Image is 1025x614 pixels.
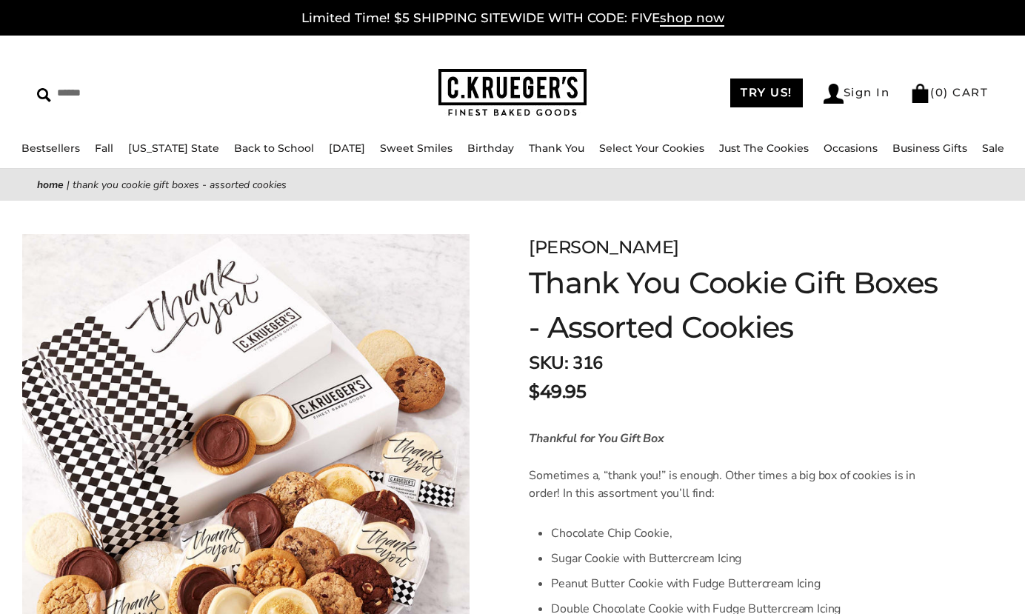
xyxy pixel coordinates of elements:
[730,79,803,107] a: TRY US!
[37,88,51,102] img: Search
[438,69,587,117] img: C.KRUEGER'S
[128,141,219,155] a: [US_STATE] State
[67,178,70,192] span: |
[551,521,934,546] li: Chocolate Chip Cookie,
[529,141,584,155] a: Thank You
[529,467,934,502] p: Sometimes a, “thank you!” is enough. Other times a big box of cookies is in order! In this assort...
[529,378,586,405] span: $49.95
[551,571,934,596] li: Peanut Butter Cookie with Fudge Buttercream Icing
[824,84,890,104] a: Sign In
[660,10,724,27] span: shop now
[572,351,603,375] span: 316
[234,141,314,155] a: Back to School
[21,141,80,155] a: Bestsellers
[301,10,724,27] a: Limited Time! $5 SHIPPING SITEWIDE WITH CODE: FIVEshop now
[599,141,704,155] a: Select Your Cookies
[529,234,951,261] div: [PERSON_NAME]
[37,176,988,193] nav: breadcrumbs
[910,85,988,99] a: (0) CART
[935,85,944,99] span: 0
[719,141,809,155] a: Just The Cookies
[380,141,453,155] a: Sweet Smiles
[529,261,951,350] h1: Thank You Cookie Gift Boxes - Assorted Cookies
[982,141,1004,155] a: Sale
[824,84,844,104] img: Account
[73,178,287,192] span: Thank You Cookie Gift Boxes - Assorted Cookies
[329,141,365,155] a: [DATE]
[824,141,878,155] a: Occasions
[892,141,967,155] a: Business Gifts
[37,178,64,192] a: Home
[529,430,664,447] em: Thankful for You Gift Box
[551,546,934,571] li: Sugar Cookie with Buttercream Icing
[910,84,930,103] img: Bag
[37,81,258,104] input: Search
[529,351,568,375] strong: SKU:
[95,141,113,155] a: Fall
[467,141,514,155] a: Birthday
